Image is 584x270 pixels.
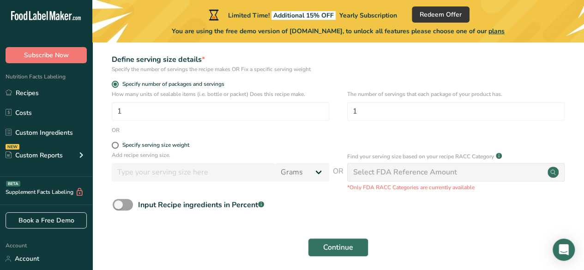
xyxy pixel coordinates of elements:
p: *Only FDA RACC Categories are currently available [347,183,565,192]
span: plans [488,27,505,36]
div: Custom Reports [6,150,63,160]
span: You are using the free demo version of [DOMAIN_NAME], to unlock all features please choose one of... [172,26,505,36]
input: Type your serving size here [112,163,275,181]
span: Subscribe Now [24,50,69,60]
div: OR [112,126,120,134]
div: Specify the number of servings the recipe makes OR Fix a specific serving weight [112,65,329,73]
div: NEW [6,144,19,150]
a: Book a Free Demo [6,212,87,228]
div: Open Intercom Messenger [553,239,575,261]
p: How many units of sealable items (i.e. bottle or packet) Does this recipe make. [112,90,329,98]
div: Input Recipe ingredients in Percent [138,199,264,210]
div: Specify serving size weight [122,142,189,149]
div: BETA [6,181,20,186]
p: Add recipe serving size. [112,151,329,159]
span: Yearly Subscription [339,11,397,20]
p: Find your serving size based on your recipe RACC Category [347,152,494,161]
div: Limited Time! [207,9,397,20]
span: Redeem Offer [420,10,462,19]
span: Additional 15% OFF [271,11,336,20]
p: The number of servings that each package of your product has. [347,90,565,98]
span: OR [333,166,343,192]
button: Subscribe Now [6,47,87,63]
span: Specify number of packages and servings [119,81,224,88]
button: Redeem Offer [412,6,470,23]
div: Define serving size details [112,54,329,65]
div: Select FDA Reference Amount [353,167,457,178]
span: Continue [323,242,353,253]
button: Continue [308,238,368,257]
